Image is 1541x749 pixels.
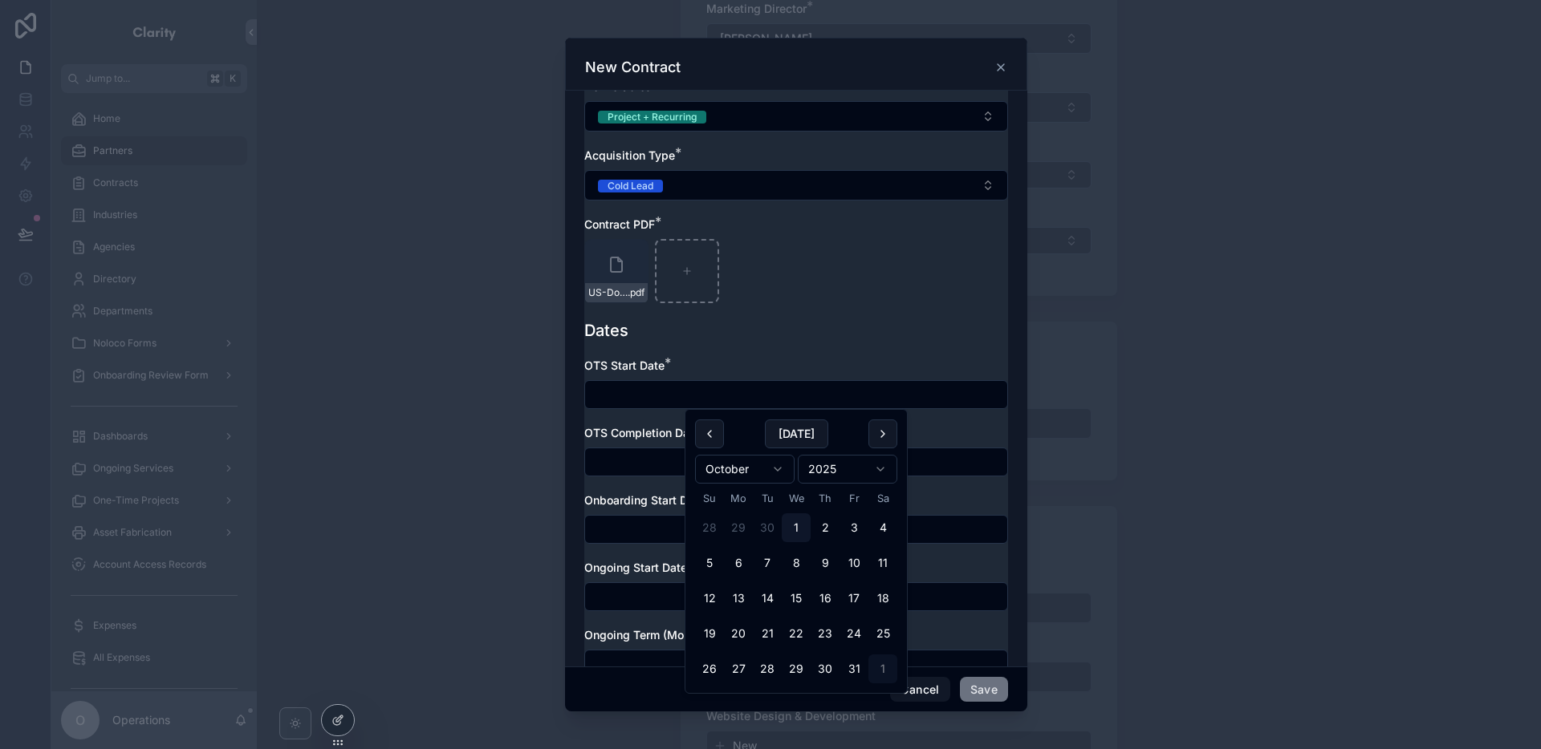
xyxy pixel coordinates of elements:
[890,677,949,702] button: Cancel
[584,319,628,342] h1: Dates
[628,286,644,299] span: .pdf
[840,513,868,542] button: Friday, October 3rd, 2025
[724,513,753,542] button: Monday, September 29th, 2025
[782,513,811,542] button: Today, Wednesday, October 1st, 2025
[584,561,687,574] span: Ongoing Start Date
[695,549,724,577] button: Sunday, October 5th, 2025
[608,111,697,123] div: Project + Recurring
[811,654,840,683] button: Thursday, October 30th, 2025
[724,490,753,507] th: Monday
[724,654,753,683] button: Monday, October 27th, 2025
[868,513,897,542] button: Saturday, October 4th, 2025
[840,619,868,648] button: Friday, October 24th, 2025
[811,549,840,577] button: Thursday, October 9th, 2025
[840,584,868,613] button: Friday, October 17th, 2025
[695,654,724,683] button: Sunday, October 26th, 2025
[584,426,700,439] span: OTS Completion Date
[868,619,897,648] button: Saturday, October 25th, 2025
[811,490,840,507] th: Thursday
[868,584,897,613] button: Saturday, October 18th, 2025
[753,490,782,507] th: Tuesday
[840,549,868,577] button: Friday, October 10th, 2025
[584,101,1008,132] button: Select Button
[584,170,1008,200] button: Select Button
[753,584,782,613] button: Tuesday, October 14th, 2025
[782,654,811,683] button: Wednesday, October 29th, 2025
[782,619,811,648] button: Wednesday, October 22nd, 2025
[584,217,655,231] span: Contract PDF
[608,180,653,192] div: Cold Lead
[868,654,897,683] button: Saturday, November 1st, 2025
[811,513,840,542] button: Thursday, October 2nd, 2025
[584,493,705,507] span: Onboarding Start Date
[753,654,782,683] button: Tuesday, October 28th, 2025
[695,584,724,613] button: Sunday, October 12th, 2025
[724,584,753,613] button: Monday, October 13th, 2025
[782,549,811,577] button: Wednesday, October 8th, 2025
[753,549,782,577] button: Tuesday, October 7th, 2025
[868,549,897,577] button: Saturday, October 11th, 2025
[695,513,724,542] button: Sunday, September 28th, 2025
[782,490,811,507] th: Wednesday
[840,490,868,507] th: Friday
[960,677,1008,702] button: Save
[585,58,681,77] h3: New Contract
[753,619,782,648] button: Tuesday, October 21st, 2025
[840,654,868,683] button: Friday, October 31st, 2025
[811,619,840,648] button: Thursday, October 23rd, 2025
[868,490,897,507] th: Saturday
[765,419,828,448] button: [DATE]
[753,513,782,542] button: Tuesday, September 30th, 2025
[695,490,897,683] table: October 2025
[695,490,724,507] th: Sunday
[724,549,753,577] button: Monday, October 6th, 2025
[584,628,711,642] span: Ongoing Term (Months)
[811,584,840,613] button: Thursday, October 16th, 2025
[724,619,753,648] button: Monday, October 20th, 2025
[584,358,665,372] span: OTS Start Date
[584,148,675,162] span: Acquisition Type
[695,619,724,648] button: Sunday, October 19th, 2025
[782,584,811,613] button: Wednesday, October 15th, 2025
[588,286,628,299] span: US-Door-Service--Outsourced-Marketing-Proposal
